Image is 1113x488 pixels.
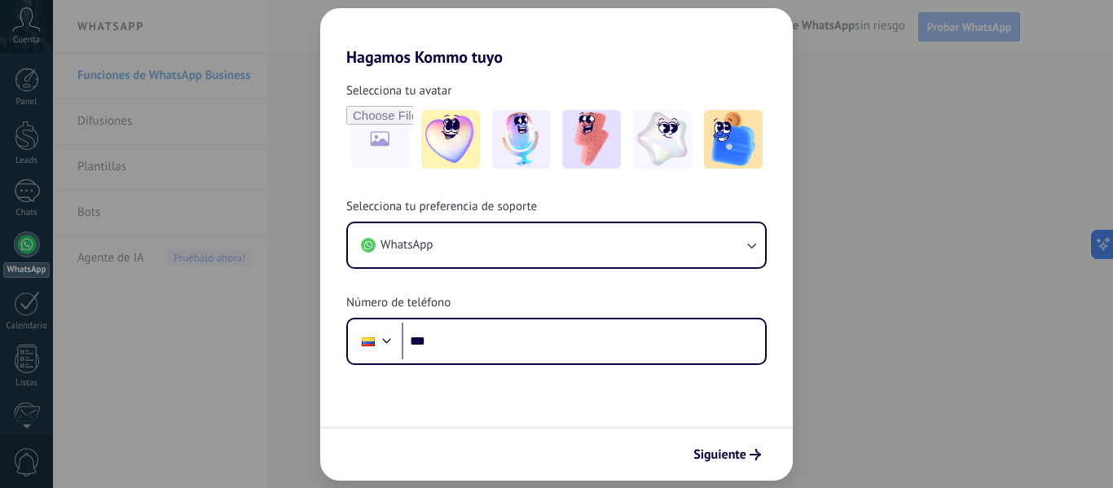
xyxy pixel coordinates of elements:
img: -5.jpeg [704,110,763,169]
button: Siguiente [686,441,768,468]
img: -3.jpeg [562,110,621,169]
button: WhatsApp [348,223,765,267]
img: -1.jpeg [421,110,480,169]
span: Selecciona tu avatar [346,83,451,99]
span: WhatsApp [381,237,433,253]
h2: Hagamos Kommo tuyo [320,8,793,67]
span: Número de teléfono [346,295,451,311]
div: Colombia: + 57 [353,324,384,358]
span: Siguiente [693,449,746,460]
img: -2.jpeg [492,110,551,169]
span: Selecciona tu preferencia de soporte [346,199,537,215]
img: -4.jpeg [633,110,692,169]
